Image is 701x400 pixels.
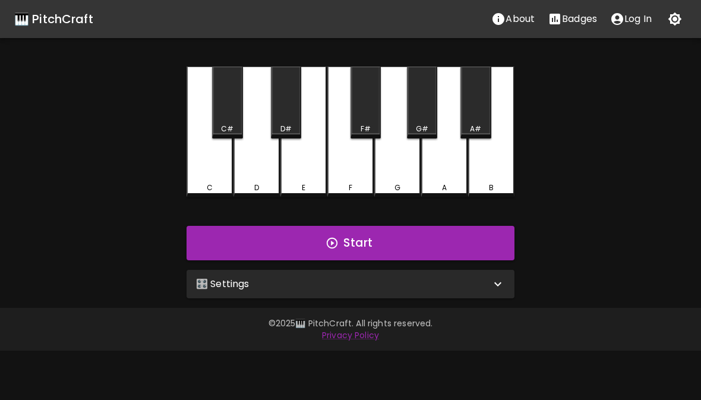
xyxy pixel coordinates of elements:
div: G# [416,124,428,134]
div: E [302,182,305,193]
p: Badges [562,12,597,26]
button: Start [187,226,514,260]
a: Privacy Policy [322,329,379,341]
a: 🎹 PitchCraft [14,10,93,29]
div: F [349,182,352,193]
p: About [506,12,535,26]
div: G [394,182,400,193]
div: D [254,182,259,193]
p: 🎛️ Settings [196,277,250,291]
div: A [442,182,447,193]
button: Stats [541,7,604,31]
div: C [207,182,213,193]
p: Log In [624,12,652,26]
button: About [485,7,541,31]
div: C# [221,124,233,134]
div: F# [361,124,371,134]
div: 🎛️ Settings [187,270,514,298]
div: A# [470,124,481,134]
div: B [489,182,494,193]
div: D# [280,124,292,134]
p: © 2025 🎹 PitchCraft. All rights reserved. [14,317,687,329]
button: account of current user [604,7,658,31]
